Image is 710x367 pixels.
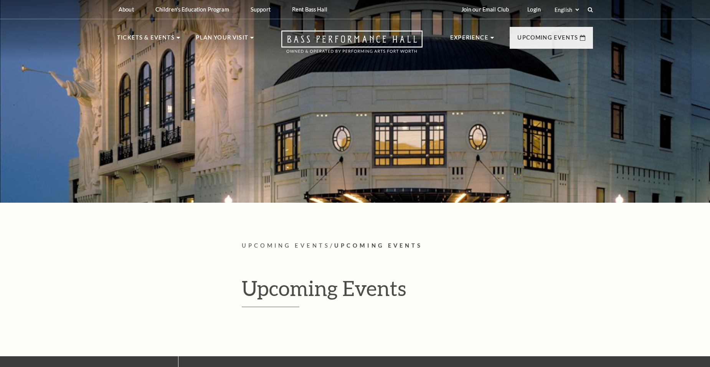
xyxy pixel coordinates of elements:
[517,33,578,47] p: Upcoming Events
[450,33,489,47] p: Experience
[251,6,271,13] p: Support
[196,33,248,47] p: Plan Your Visit
[242,241,593,251] p: /
[119,6,134,13] p: About
[292,6,327,13] p: Rent Bass Hall
[155,6,229,13] p: Children's Education Program
[334,242,423,249] span: Upcoming Events
[117,33,175,47] p: Tickets & Events
[553,6,580,13] select: Select:
[242,242,330,249] span: Upcoming Events
[242,276,593,307] h1: Upcoming Events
